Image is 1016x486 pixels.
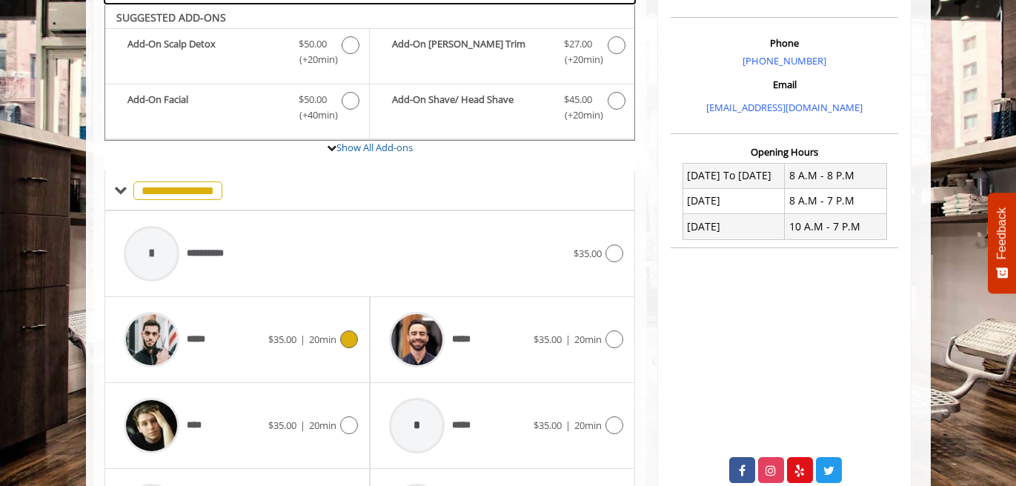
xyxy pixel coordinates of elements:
[565,333,571,346] span: |
[268,333,296,346] span: $35.00
[127,36,284,67] b: Add-On Scalp Detox
[564,92,592,107] span: $45.00
[988,193,1016,293] button: Feedback - Show survey
[785,163,887,188] td: 8 A.M - 8 P.M
[556,52,600,67] span: (+20min )
[683,163,785,188] td: [DATE] To [DATE]
[565,419,571,432] span: |
[674,79,894,90] h3: Email
[683,188,785,213] td: [DATE]
[671,147,898,157] h3: Opening Hours
[104,4,636,142] div: Buzz Cut/Senior Cut Add-onS
[534,419,562,432] span: $35.00
[574,333,602,346] span: 20min
[299,92,327,107] span: $50.00
[683,214,785,239] td: [DATE]
[290,107,334,123] span: (+40min )
[995,207,1009,259] span: Feedback
[534,333,562,346] span: $35.00
[113,92,362,127] label: Add-On Facial
[300,419,305,432] span: |
[574,247,602,260] span: $35.00
[268,419,296,432] span: $35.00
[113,36,362,71] label: Add-On Scalp Detox
[674,38,894,48] h3: Phone
[706,101,863,114] a: [EMAIL_ADDRESS][DOMAIN_NAME]
[116,10,226,24] b: SUGGESTED ADD-ONS
[392,36,549,67] b: Add-On [PERSON_NAME] Trim
[309,333,336,346] span: 20min
[564,36,592,52] span: $27.00
[377,36,627,71] label: Add-On Beard Trim
[290,52,334,67] span: (+20min )
[300,333,305,346] span: |
[785,188,887,213] td: 8 A.M - 7 P.M
[127,92,284,123] b: Add-On Facial
[574,419,602,432] span: 20min
[336,141,413,154] a: Show All Add-ons
[392,92,549,123] b: Add-On Shave/ Head Shave
[785,214,887,239] td: 10 A.M - 7 P.M
[743,54,826,67] a: [PHONE_NUMBER]
[309,419,336,432] span: 20min
[377,92,627,127] label: Add-On Shave/ Head Shave
[556,107,600,123] span: (+20min )
[299,36,327,52] span: $50.00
